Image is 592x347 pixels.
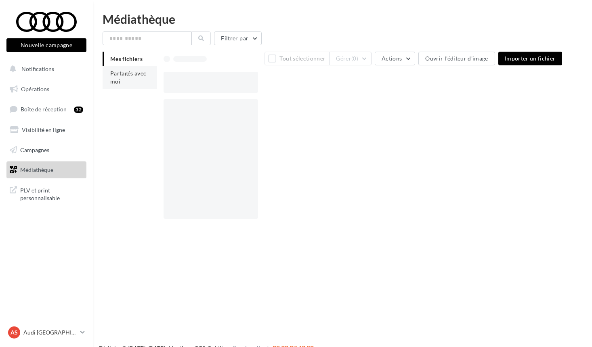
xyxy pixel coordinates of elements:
[21,86,49,92] span: Opérations
[6,38,86,52] button: Nouvelle campagne
[20,185,83,202] span: PLV et print personnalisable
[110,55,143,62] span: Mes fichiers
[214,31,262,45] button: Filtrer par
[74,107,83,113] div: 32
[6,325,86,340] a: AS Audi [GEOGRAPHIC_DATA]
[5,81,88,98] a: Opérations
[21,106,67,113] span: Boîte de réception
[505,55,556,62] span: Importer un fichier
[5,100,88,118] a: Boîte de réception32
[329,52,372,65] button: Gérer(0)
[22,126,65,133] span: Visibilité en ligne
[21,65,54,72] span: Notifications
[20,146,49,153] span: Campagnes
[375,52,415,65] button: Actions
[23,328,77,337] p: Audi [GEOGRAPHIC_DATA]
[498,52,562,65] button: Importer un fichier
[5,182,88,205] a: PLV et print personnalisable
[10,328,18,337] span: AS
[5,161,88,178] a: Médiathèque
[5,121,88,138] a: Visibilité en ligne
[265,52,329,65] button: Tout sélectionner
[5,61,85,77] button: Notifications
[351,55,358,62] span: (0)
[103,13,582,25] div: Médiathèque
[20,166,53,173] span: Médiathèque
[418,52,495,65] button: Ouvrir l'éditeur d'image
[382,55,402,62] span: Actions
[5,142,88,159] a: Campagnes
[110,70,147,85] span: Partagés avec moi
